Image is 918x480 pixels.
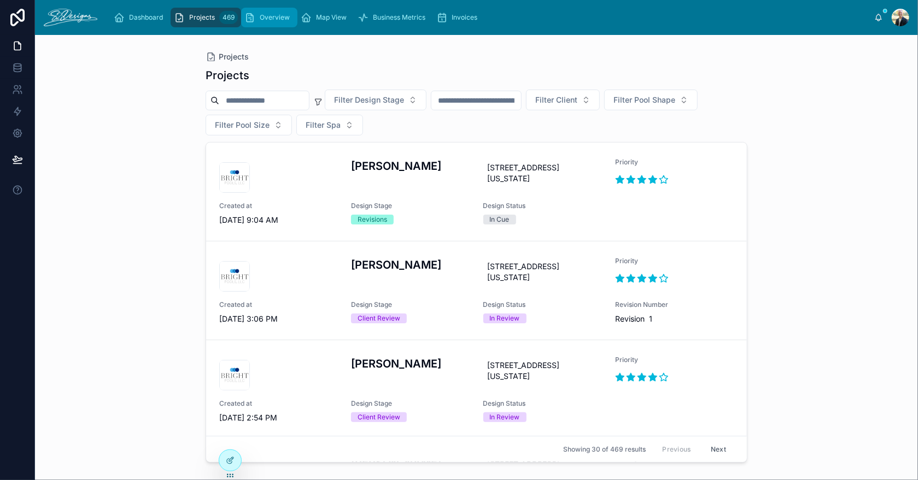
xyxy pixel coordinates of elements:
span: Priority [615,158,734,167]
span: Filter Client [535,94,577,105]
span: Overview [260,13,290,22]
span: Filter Pool Shape [613,94,675,105]
span: Design Stage [351,202,470,210]
a: [PERSON_NAME][STREET_ADDRESS][US_STATE]PriorityCreated at[DATE] 9:04 AMDesign StageRevisionsDesig... [206,143,747,241]
span: Created at [219,300,338,309]
a: Invoices [433,8,485,27]
a: [PERSON_NAME][STREET_ADDRESS][US_STATE]PriorityCreated at[DATE] 2:54 PMDesign StageClient ReviewD... [206,340,747,439]
span: [STREET_ADDRESS][US_STATE] [488,162,598,184]
div: Revisions [358,215,387,224]
span: [DATE] 3:06 PM [219,313,338,324]
a: Overview [241,8,297,27]
div: In Review [490,313,520,323]
span: Design Status [483,202,602,210]
span: Projects [219,51,249,62]
span: [DATE] 9:04 AM [219,215,338,226]
span: Map View [316,13,347,22]
a: Dashboard [110,8,171,27]
button: Next [703,441,734,458]
a: [PERSON_NAME][STREET_ADDRESS][US_STATE]PriorityCreated at[DATE] 3:06 PMDesign StageClient ReviewD... [206,241,747,340]
span: [STREET_ADDRESS][US_STATE] [488,360,598,382]
span: Design Stage [351,300,470,309]
span: Showing 30 of 469 results [563,445,646,454]
h3: [PERSON_NAME] [351,158,470,174]
span: Filter Pool Size [215,120,270,131]
a: Projects [206,51,249,62]
span: [STREET_ADDRESS][US_STATE] [488,261,598,283]
span: Created at [219,399,338,408]
span: Filter Design Stage [334,94,404,105]
button: Select Button [296,115,363,135]
div: Client Review [358,412,400,422]
span: Design Status [483,399,602,408]
span: Design Stage [351,399,470,408]
h3: [PERSON_NAME] [351,355,470,372]
div: Client Review [358,313,400,323]
a: Business Metrics [354,8,433,27]
button: Select Button [325,90,426,110]
h1: Projects [206,68,249,83]
span: Design Status [483,300,602,309]
div: 469 [219,11,238,24]
div: In Cue [490,215,510,224]
span: Invoices [452,13,477,22]
span: Created at [219,202,338,210]
div: In Review [490,412,520,422]
span: Revision Number [615,300,734,309]
h3: [PERSON_NAME] [351,257,470,273]
a: Projects469 [171,8,241,27]
img: App logo [44,9,97,26]
button: Select Button [206,115,292,135]
a: Map View [297,8,354,27]
span: Priority [615,355,734,364]
span: Revision 1 [615,313,734,324]
span: Dashboard [129,13,163,22]
span: Priority [615,257,734,265]
span: Filter Spa [306,120,341,131]
span: Business Metrics [373,13,425,22]
div: scrollable content [106,5,874,29]
span: Projects [189,13,215,22]
span: [DATE] 2:54 PM [219,412,338,423]
button: Select Button [526,90,600,110]
button: Select Button [604,90,698,110]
